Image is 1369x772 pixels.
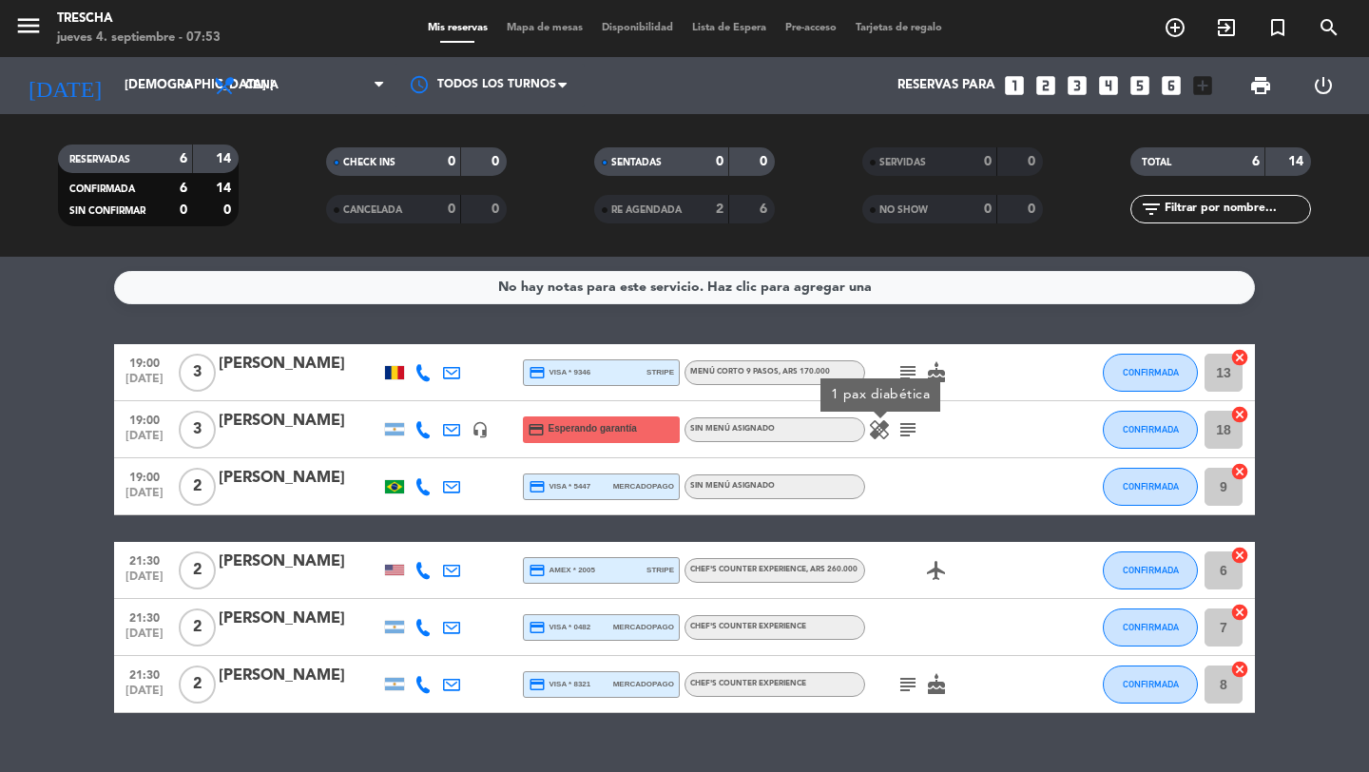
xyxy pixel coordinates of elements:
[1230,462,1249,481] i: cancel
[683,23,776,33] span: Lista de Espera
[925,361,948,384] i: cake
[14,11,43,47] button: menu
[1123,679,1179,689] span: CONFIRMADA
[690,566,858,573] span: Chef's Counter Experience
[716,155,723,168] strong: 0
[613,480,674,492] span: mercadopago
[690,368,830,376] span: Menú corto 9 pasos
[1103,666,1198,704] button: CONFIRMADA
[611,158,662,167] span: SENTADAS
[529,676,590,693] span: visa * 8321
[180,152,187,165] strong: 6
[984,155,992,168] strong: 0
[343,158,395,167] span: CHECK INS
[14,65,115,106] i: [DATE]
[529,562,595,579] span: amex * 2005
[343,205,402,215] span: CANCELADA
[897,361,919,384] i: subject
[779,368,830,376] span: , ARS 170.000
[879,158,926,167] span: SERVIDAS
[121,351,168,373] span: 19:00
[1103,608,1198,647] button: CONFIRMADA
[223,203,235,217] strong: 0
[121,373,168,395] span: [DATE]
[613,678,674,690] span: mercadopago
[690,482,775,490] span: Sin menú asignado
[1312,74,1335,97] i: power_settings_new
[646,366,674,378] span: stripe
[529,562,546,579] i: credit_card
[1159,73,1184,98] i: looks_6
[179,468,216,506] span: 2
[1252,155,1260,168] strong: 6
[1103,354,1198,392] button: CONFIRMADA
[245,79,279,92] span: Cena
[448,203,455,216] strong: 0
[897,78,995,93] span: Reservas para
[1128,73,1152,98] i: looks_5
[1123,481,1179,492] span: CONFIRMADA
[121,606,168,627] span: 21:30
[1230,348,1249,367] i: cancel
[984,203,992,216] strong: 0
[528,421,545,438] i: credit_card
[690,425,775,433] span: Sin menú asignado
[492,203,503,216] strong: 0
[690,623,806,630] span: Chef's Counter Experience
[1002,73,1027,98] i: looks_one
[592,23,683,33] span: Disponibilidad
[716,203,723,216] strong: 2
[497,23,592,33] span: Mapa de mesas
[219,607,380,631] div: [PERSON_NAME]
[868,418,891,441] i: healing
[472,421,489,438] i: headset_mic
[1123,367,1179,377] span: CONFIRMADA
[179,551,216,589] span: 2
[14,11,43,40] i: menu
[57,10,221,29] div: Trescha
[69,184,135,194] span: CONFIRMADA
[121,408,168,430] span: 19:00
[121,465,168,487] span: 19:00
[1123,622,1179,632] span: CONFIRMADA
[1164,16,1186,39] i: add_circle_outline
[121,685,168,706] span: [DATE]
[879,205,928,215] span: NO SHOW
[121,627,168,649] span: [DATE]
[1318,16,1340,39] i: search
[57,29,221,48] div: jueves 4. septiembre - 07:53
[1033,73,1058,98] i: looks_two
[180,182,187,195] strong: 6
[925,673,948,696] i: cake
[897,418,919,441] i: subject
[219,352,380,376] div: [PERSON_NAME]
[179,411,216,449] span: 3
[820,378,940,412] div: 1 pax diabética
[529,478,590,495] span: visa * 5447
[121,430,168,452] span: [DATE]
[529,478,546,495] i: credit_card
[1266,16,1289,39] i: turned_in_not
[216,182,235,195] strong: 14
[613,621,674,633] span: mercadopago
[1230,660,1249,679] i: cancel
[760,155,771,168] strong: 0
[121,663,168,685] span: 21:30
[219,550,380,574] div: [PERSON_NAME]
[1103,551,1198,589] button: CONFIRMADA
[1163,199,1310,220] input: Filtrar por nombre...
[219,409,380,434] div: [PERSON_NAME]
[121,549,168,570] span: 21:30
[1123,424,1179,434] span: CONFIRMADA
[121,487,168,509] span: [DATE]
[69,155,130,164] span: RESERVADAS
[529,619,590,636] span: visa * 0482
[846,23,952,33] span: Tarjetas de regalo
[1230,603,1249,622] i: cancel
[418,23,497,33] span: Mis reservas
[529,619,546,636] i: credit_card
[529,364,546,381] i: credit_card
[1028,203,1039,216] strong: 0
[1215,16,1238,39] i: exit_to_app
[1292,57,1355,114] div: LOG OUT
